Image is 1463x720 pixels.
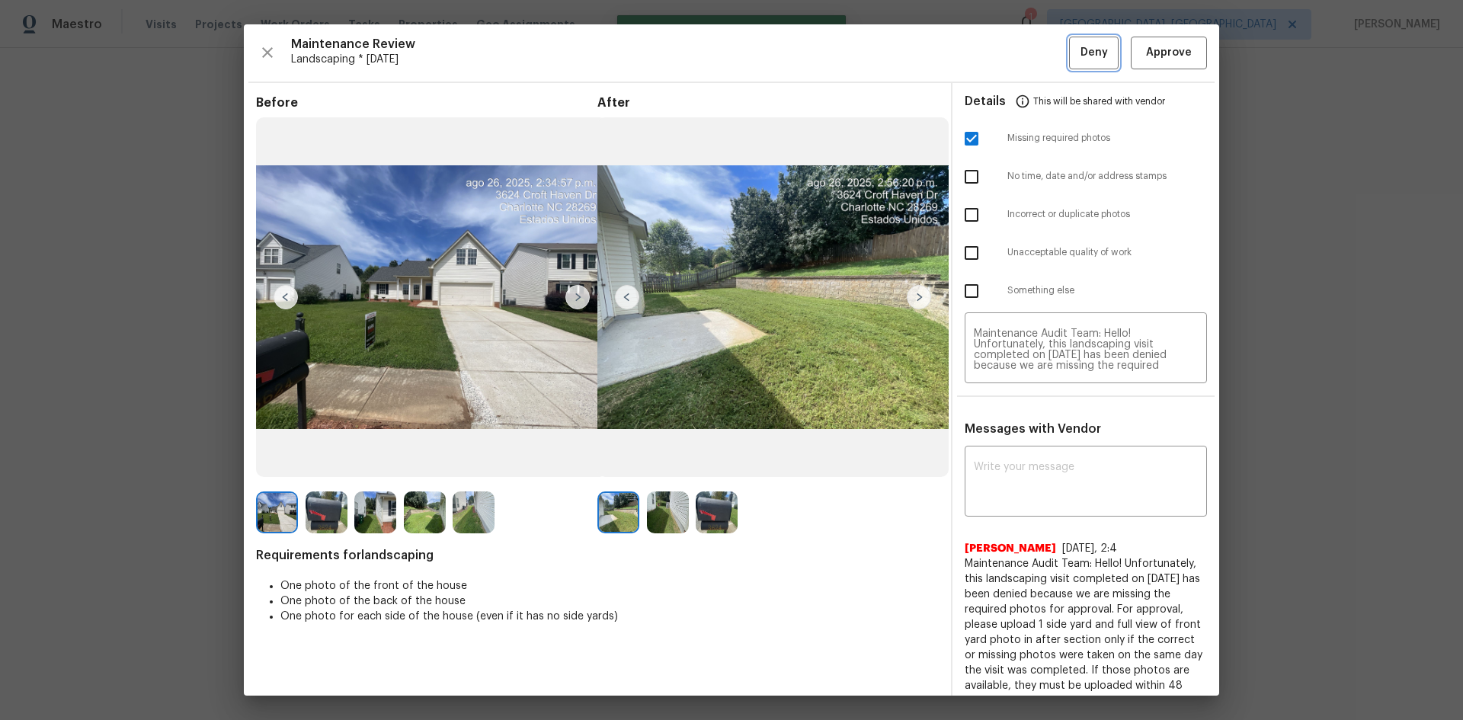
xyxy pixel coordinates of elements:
div: Incorrect or duplicate photos [952,196,1219,234]
button: Approve [1131,37,1207,69]
span: Missing required photos [1007,132,1207,145]
span: Something else [1007,284,1207,297]
li: One photo of the back of the house [280,594,939,609]
li: One photo of the front of the house [280,578,939,594]
span: Incorrect or duplicate photos [1007,208,1207,221]
span: No time, date and/or address stamps [1007,170,1207,183]
span: Requirements for landscaping [256,548,939,563]
span: [PERSON_NAME] [965,541,1056,556]
div: Something else [952,272,1219,310]
span: This will be shared with vendor [1033,83,1165,120]
div: Unacceptable quality of work [952,234,1219,272]
img: left-chevron-button-url [615,285,639,309]
span: Approve [1146,43,1192,62]
img: right-chevron-button-url [907,285,931,309]
span: Before [256,95,597,110]
span: Landscaping * [DATE] [291,52,1069,67]
span: Deny [1080,43,1108,62]
img: right-chevron-button-url [565,285,590,309]
span: After [597,95,939,110]
span: Unacceptable quality of work [1007,246,1207,259]
textarea: Maintenance Audit Team: Hello! Unfortunately, this landscaping visit completed on [DATE] has been... [974,328,1198,371]
span: Messages with Vendor [965,423,1101,435]
img: left-chevron-button-url [274,285,298,309]
span: [DATE], 2:4 [1062,543,1117,554]
li: One photo for each side of the house (even if it has no side yards) [280,609,939,624]
span: Details [965,83,1006,120]
div: No time, date and/or address stamps [952,158,1219,196]
button: Deny [1069,37,1119,69]
span: Maintenance Review [291,37,1069,52]
div: Missing required photos [952,120,1219,158]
